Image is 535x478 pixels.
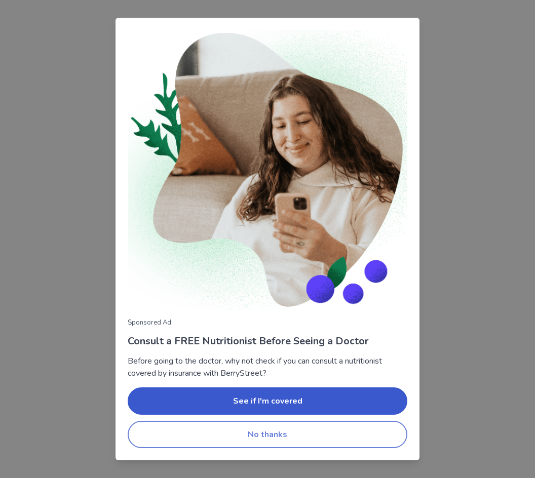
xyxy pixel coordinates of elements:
[128,421,407,448] button: No thanks
[128,318,407,328] p: Sponsored Ad
[128,387,407,415] button: See if I'm covered
[128,30,407,310] img: Woman consulting with nutritionist on phone
[128,334,407,349] p: Consult a FREE Nutritionist Before Seeing a Doctor
[128,355,407,379] p: Before going to the doctor, why not check if you can consult a nutritionist covered by insurance ...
